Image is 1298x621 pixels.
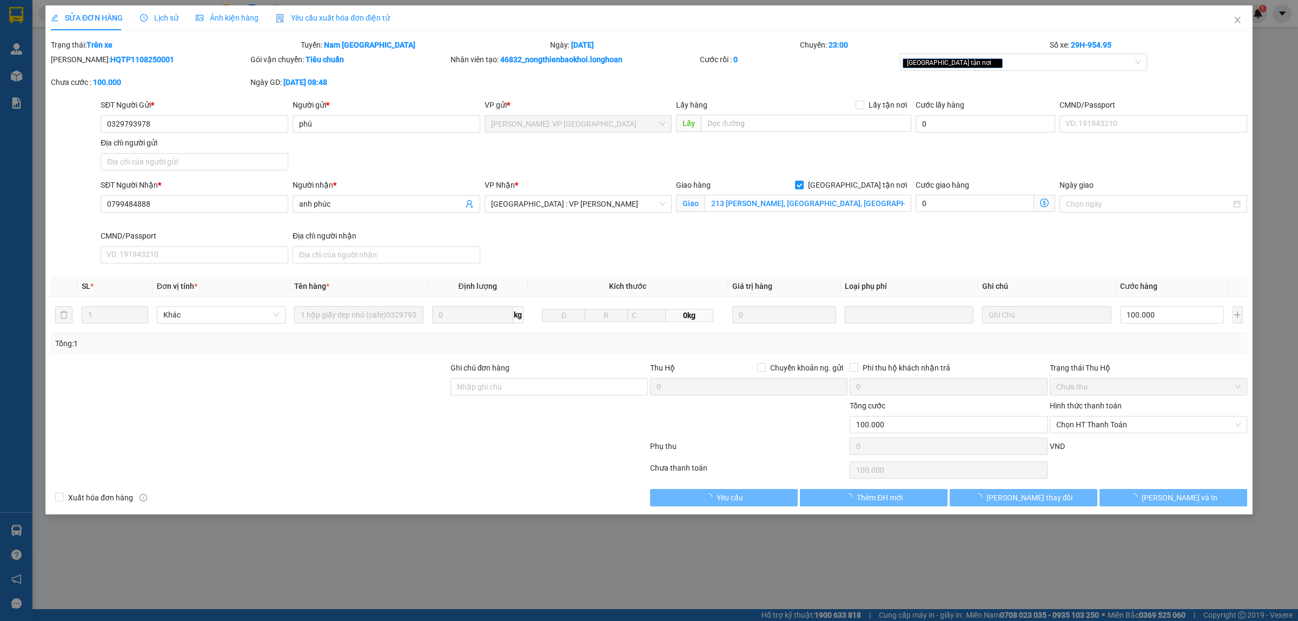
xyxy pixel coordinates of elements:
[1130,493,1142,501] span: loading
[950,489,1097,506] button: [PERSON_NAME] thay đổi
[196,14,259,22] span: Ảnh kiện hàng
[982,306,1111,323] input: Ghi Chú
[975,493,986,501] span: loading
[1100,489,1247,506] button: [PERSON_NAME] và In
[51,14,123,22] span: SỬA ĐƠN HÀNG
[766,362,847,374] span: Chuyển khoản ng. gửi
[903,58,1003,68] span: [GEOGRAPHIC_DATA] tận nơi
[864,99,911,111] span: Lấy tận nơi
[196,14,203,22] span: picture
[1222,5,1253,36] button: Close
[1050,362,1247,374] div: Trạng thái Thu Hộ
[101,230,288,242] div: CMND/Passport
[55,306,72,323] button: delete
[732,306,836,323] input: 0
[1120,282,1157,290] span: Cước hàng
[916,101,964,109] label: Cước lấy hàng
[485,99,672,111] div: VP gửi
[676,195,705,212] span: Giao
[451,54,698,65] div: Nhân viên tạo:
[701,115,911,132] input: Dọc đường
[850,401,885,410] span: Tổng cước
[1056,379,1241,395] span: Chưa thu
[283,78,327,87] b: [DATE] 08:48
[1059,181,1094,189] label: Ngày giao
[609,282,646,290] span: Kích thước
[1050,442,1065,451] span: VND
[705,493,717,501] span: loading
[800,489,948,506] button: Thêm ĐH mới
[1233,16,1242,24] span: close
[666,309,713,322] span: 0kg
[857,492,903,504] span: Thêm ĐH mới
[55,338,501,349] div: Tổng: 1
[1050,401,1122,410] label: Hình thức thanh toán
[51,76,248,88] div: Chưa cước :
[829,41,848,49] b: 23:00
[51,14,58,22] span: edit
[845,493,857,501] span: loading
[276,14,284,23] img: icon
[676,181,711,189] span: Giao hàng
[733,55,738,64] b: 0
[916,115,1055,133] input: Cước lấy hàng
[732,282,772,290] span: Giá trị hàng
[585,309,628,322] input: R
[513,306,524,323] span: kg
[986,492,1073,504] span: [PERSON_NAME] thay đổi
[93,78,121,87] b: 100.000
[978,276,1115,297] th: Ghi chú
[916,181,969,189] label: Cước giao hàng
[64,492,137,504] span: Xuất hóa đơn hàng
[451,378,648,395] input: Ghi chú đơn hàng
[465,200,474,208] span: user-add
[163,307,279,323] span: Khác
[1142,492,1217,504] span: [PERSON_NAME] và In
[293,246,480,263] input: Địa chỉ của người nhận
[101,137,288,149] div: Địa chỉ người gửi
[50,39,300,51] div: Trạng thái:
[500,55,622,64] b: 46832_nongthienbaokhoi.longhoan
[1049,39,1248,51] div: Số xe:
[250,76,448,88] div: Ngày GD:
[300,39,549,51] div: Tuyến:
[649,462,849,481] div: Chưa thanh toán
[459,282,497,290] span: Định lượng
[140,14,178,22] span: Lịch sử
[993,60,998,65] span: close
[1233,306,1243,323] button: plus
[293,99,480,111] div: Người gửi
[293,179,480,191] div: Người nhận
[1066,198,1231,210] input: Ngày giao
[51,54,248,65] div: [PERSON_NAME]:
[324,41,415,49] b: Nam [GEOGRAPHIC_DATA]
[82,282,90,290] span: SL
[1059,99,1247,111] div: CMND/Passport
[650,364,675,372] span: Thu Hộ
[140,14,148,22] span: clock-circle
[840,276,978,297] th: Loại phụ phí
[276,14,390,22] span: Yêu cầu xuất hóa đơn điện tử
[649,440,849,459] div: Phụ thu
[250,54,448,65] div: Gói vận chuyển:
[451,364,510,372] label: Ghi chú đơn hàng
[705,195,911,212] input: Giao tận nơi
[110,55,174,64] b: HQTP1108250001
[293,230,480,242] div: Địa chỉ người nhận
[306,55,344,64] b: Tiêu chuẩn
[157,282,197,290] span: Đơn vị tính
[542,309,585,322] input: D
[676,115,701,132] span: Lấy
[627,309,666,322] input: C
[491,196,666,212] span: Đà Nẵng : VP Thanh Khê
[799,39,1049,51] div: Chuyến:
[101,99,288,111] div: SĐT Người Gửi
[140,494,147,501] span: info-circle
[700,54,897,65] div: Cước rồi :
[1040,199,1049,207] span: dollar-circle
[916,195,1034,212] input: Cước giao hàng
[571,41,594,49] b: [DATE]
[549,39,799,51] div: Ngày:
[1071,41,1111,49] b: 29H-954.95
[676,101,707,109] span: Lấy hàng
